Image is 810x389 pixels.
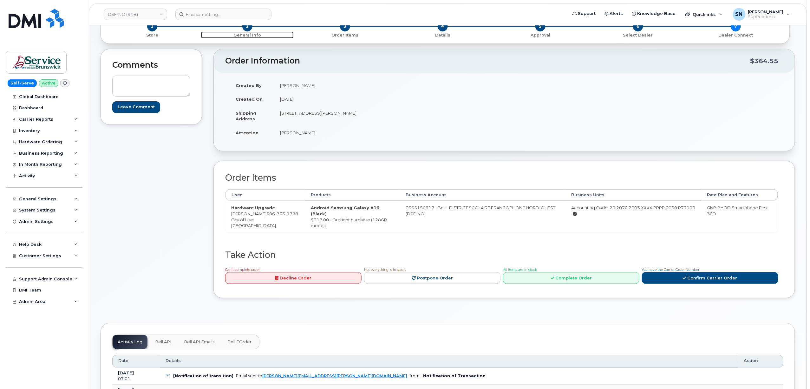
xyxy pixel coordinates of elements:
th: Business Units [566,189,702,201]
span: Details [166,358,181,364]
p: Select Dealer [592,32,684,38]
a: Postpone Order [364,272,500,284]
strong: Hardware Upgrade [231,205,275,210]
span: from: [410,373,421,378]
span: Bell API Emails [184,339,215,345]
a: Confirm Carrier Order [642,272,778,284]
span: 2 [242,21,252,31]
th: Action [738,355,783,368]
span: Bell API [155,339,171,345]
p: Store [108,32,196,38]
span: Quicklinks [693,12,716,17]
span: Knowledge Base [637,10,676,17]
b: Notification of Transaction [423,373,486,378]
span: Support [578,10,596,17]
h2: Order Information [225,57,750,65]
a: [PERSON_NAME][EMAIL_ADDRESS][PERSON_NAME][DOMAIN_NAME] [262,373,407,378]
input: Find something... [175,9,271,20]
p: Approval [494,32,587,38]
span: Date [118,358,128,364]
span: [PERSON_NAME] [748,9,784,14]
span: Alerts [610,10,623,17]
a: Alerts [600,7,628,20]
th: Rate Plan and Features [702,189,778,201]
b: [Notification of transition] [173,373,233,378]
span: Super Admin [748,14,784,19]
a: 6 Select Dealer [589,31,687,38]
td: $317.00 - Outright purchase (128GB model) [305,201,400,232]
span: 1 [147,21,157,31]
td: [PERSON_NAME] [274,78,500,92]
span: SN [735,10,743,18]
span: 1798 [285,211,298,216]
h2: Comments [112,61,190,70]
td: GNB BYOD Smartphone Flex 30D [702,201,778,232]
td: [PERSON_NAME] [274,126,500,140]
h2: Take Action [225,250,778,260]
span: Not everything is in stock [364,268,406,272]
th: User [225,189,305,201]
span: 3 [340,21,350,31]
h2: Order Items [225,173,778,183]
div: Accounting Code: 20.2070.2003.XXXX.PPPP.0000.P77100 [572,205,696,217]
a: Decline Order [225,272,362,284]
a: 3 Order Items [296,31,394,38]
th: Products [305,189,400,201]
p: General Info [201,32,294,38]
span: 506 [266,211,298,216]
input: Leave Comment [112,101,160,113]
th: Business Account [400,189,566,201]
span: You have the Carrier Order Number [642,268,700,272]
a: DSF-NO (SNB) [104,9,167,20]
strong: Android Samsung Galaxy A16 (Black) [311,205,379,216]
strong: Created By [236,83,262,88]
a: Knowledge Base [628,7,680,20]
td: [PERSON_NAME] City of Use: [GEOGRAPHIC_DATA] [225,201,305,232]
span: 4 [438,21,448,31]
p: Order Items [299,32,391,38]
div: Email sent to [236,373,407,378]
div: 07:01 [118,376,154,382]
a: 2 General Info [199,31,296,38]
td: 0555150917 - Bell - DISTRICT SCOLAIRE FRANCOPHONE NORD-OUEST (DSF-NO) [400,201,566,232]
a: 1 Store [106,31,199,38]
div: Sabrina Nguyen [728,8,795,21]
a: 5 Approval [492,31,589,38]
b: [DATE] [118,371,134,375]
a: Complete Order [503,272,639,284]
strong: Shipping Address [236,111,256,122]
strong: Created On [236,97,263,102]
span: 733 [275,211,285,216]
td: [STREET_ADDRESS][PERSON_NAME] [274,106,500,126]
td: [DATE] [274,92,500,106]
a: 4 Details [394,31,492,38]
strong: Attention [236,130,258,135]
span: Can't complete order [225,268,260,272]
div: Quicklinks [681,8,727,21]
span: Bell eOrder [227,339,251,345]
div: $364.55 [750,55,779,67]
span: All Items are in stock [503,268,537,272]
p: Details [396,32,489,38]
span: 6 [633,21,643,31]
span: 5 [535,21,545,31]
a: Support [568,7,600,20]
